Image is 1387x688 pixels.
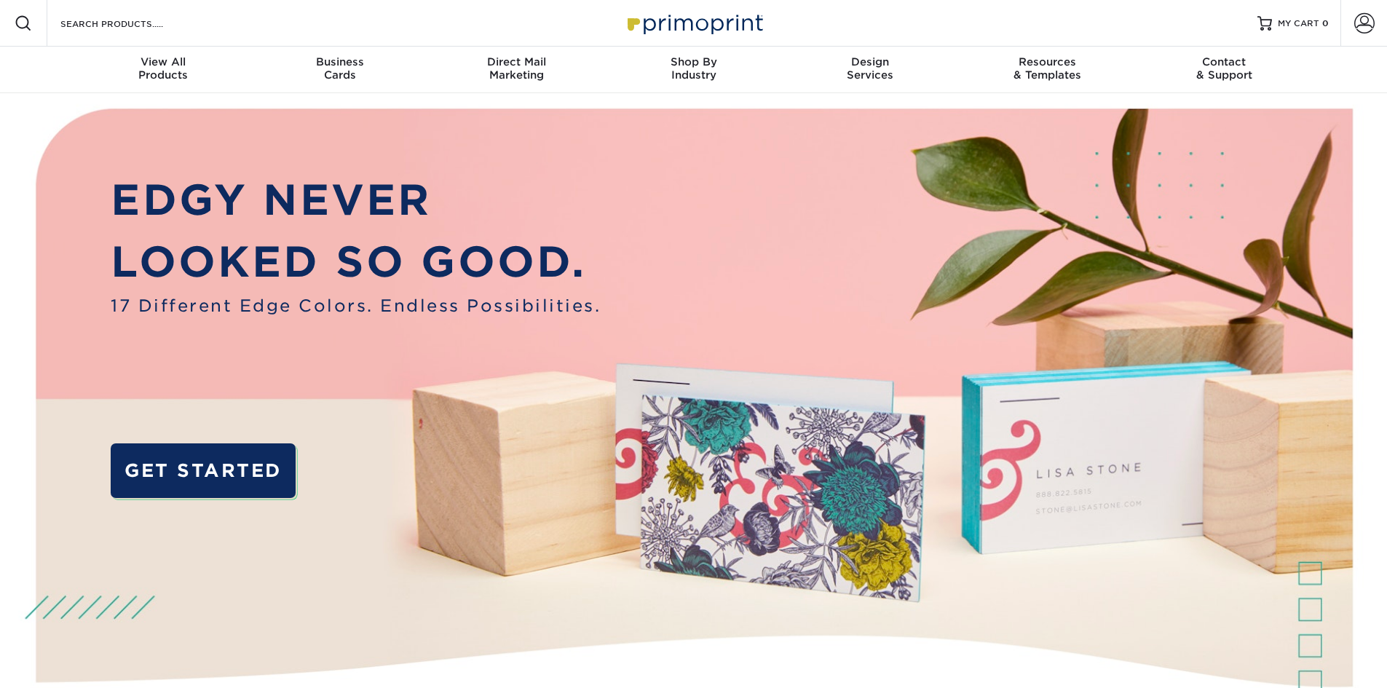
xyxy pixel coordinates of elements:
a: GET STARTED [111,443,295,498]
a: DesignServices [782,47,959,93]
span: Contact [1136,55,1313,68]
span: 0 [1322,18,1329,28]
div: & Support [1136,55,1313,82]
div: Cards [251,55,428,82]
span: Business [251,55,428,68]
div: & Templates [959,55,1136,82]
span: View All [75,55,252,68]
img: Primoprint [621,7,767,39]
a: Shop ByIndustry [605,47,782,93]
div: Marketing [428,55,605,82]
a: BusinessCards [251,47,428,93]
p: LOOKED SO GOOD. [111,231,601,293]
span: Shop By [605,55,782,68]
div: Industry [605,55,782,82]
a: View AllProducts [75,47,252,93]
span: Design [782,55,959,68]
p: EDGY NEVER [111,169,601,232]
span: MY CART [1278,17,1319,30]
a: Resources& Templates [959,47,1136,93]
a: Direct MailMarketing [428,47,605,93]
span: Resources [959,55,1136,68]
div: Services [782,55,959,82]
a: Contact& Support [1136,47,1313,93]
input: SEARCH PRODUCTS..... [59,15,201,32]
span: Direct Mail [428,55,605,68]
span: 17 Different Edge Colors. Endless Possibilities. [111,293,601,318]
div: Products [75,55,252,82]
